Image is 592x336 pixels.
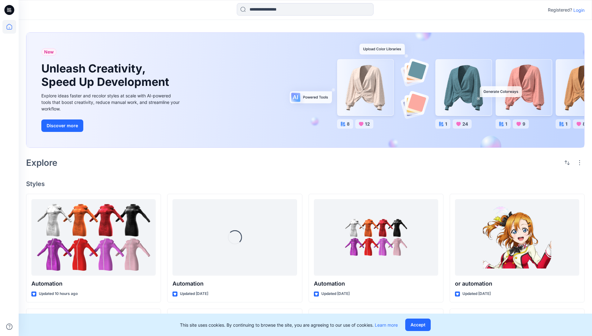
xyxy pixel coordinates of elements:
p: Automation [314,279,438,288]
a: Automation [31,199,156,276]
a: Discover more [41,119,181,132]
button: Discover more [41,119,83,132]
p: This site uses cookies. By continuing to browse the site, you are agreeing to our use of cookies. [180,322,398,328]
p: Automation [172,279,297,288]
h2: Explore [26,158,57,168]
div: Explore ideas faster and recolor styles at scale with AI-powered tools that boost creativity, red... [41,92,181,112]
h1: Unleash Creativity, Speed Up Development [41,62,172,89]
p: Login [573,7,585,13]
p: Automation [31,279,156,288]
p: Updated [DATE] [321,291,350,297]
p: Registered? [548,6,572,14]
p: Updated [DATE] [180,291,208,297]
a: Learn more [375,322,398,328]
button: Accept [405,319,431,331]
a: Automation [314,199,438,276]
span: New [44,48,54,56]
p: Updated 10 hours ago [39,291,78,297]
p: Updated [DATE] [462,291,491,297]
a: or automation [455,199,579,276]
h4: Styles [26,180,585,188]
p: or automation [455,279,579,288]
